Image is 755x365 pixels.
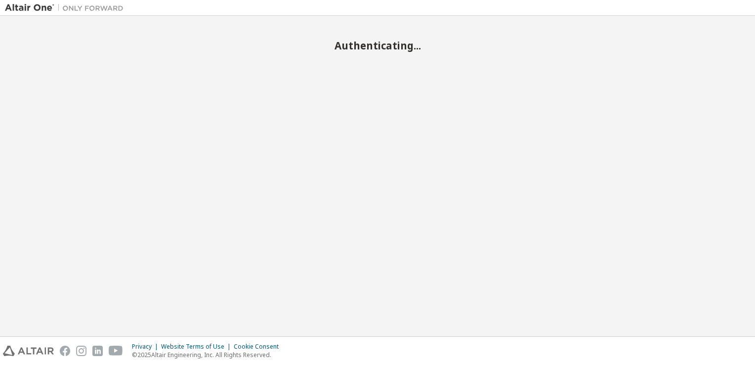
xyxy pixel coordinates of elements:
[92,346,103,356] img: linkedin.svg
[132,343,161,351] div: Privacy
[109,346,123,356] img: youtube.svg
[161,343,234,351] div: Website Terms of Use
[5,39,750,52] h2: Authenticating...
[76,346,86,356] img: instagram.svg
[132,351,285,359] p: © 2025 Altair Engineering, Inc. All Rights Reserved.
[234,343,285,351] div: Cookie Consent
[60,346,70,356] img: facebook.svg
[5,3,128,13] img: Altair One
[3,346,54,356] img: altair_logo.svg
